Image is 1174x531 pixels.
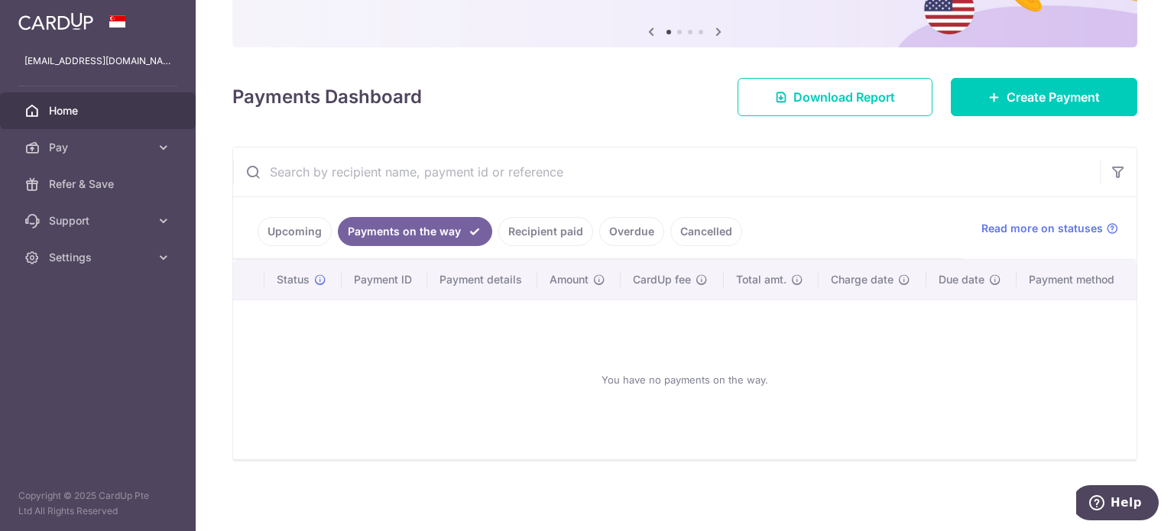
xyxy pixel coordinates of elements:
[550,272,589,287] span: Amount
[939,272,984,287] span: Due date
[49,176,150,192] span: Refer & Save
[233,147,1100,196] input: Search by recipient name, payment id or reference
[342,260,427,299] th: Payment ID
[981,221,1103,236] span: Read more on statuses
[18,12,93,31] img: CardUp
[232,83,422,111] h4: Payments Dashboard
[49,140,150,155] span: Pay
[951,78,1137,116] a: Create Payment
[831,272,893,287] span: Charge date
[24,53,171,69] p: [EMAIL_ADDRESS][DOMAIN_NAME]
[793,88,895,106] span: Download Report
[49,213,150,228] span: Support
[498,217,593,246] a: Recipient paid
[738,78,932,116] a: Download Report
[427,260,538,299] th: Payment details
[670,217,742,246] a: Cancelled
[633,272,691,287] span: CardUp fee
[258,217,332,246] a: Upcoming
[277,272,310,287] span: Status
[599,217,664,246] a: Overdue
[49,250,150,265] span: Settings
[736,272,786,287] span: Total amt.
[1017,260,1137,299] th: Payment method
[981,221,1118,236] a: Read more on statuses
[338,217,492,246] a: Payments on the way
[49,103,150,118] span: Home
[1076,485,1159,523] iframe: Opens a widget where you can find more information
[251,312,1118,447] div: You have no payments on the way.
[1007,88,1100,106] span: Create Payment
